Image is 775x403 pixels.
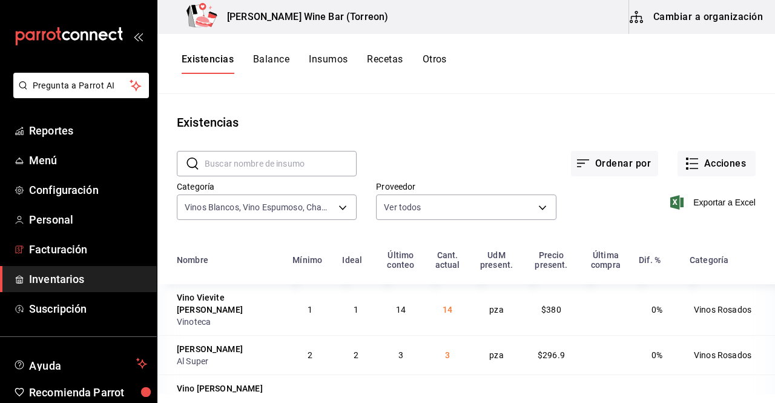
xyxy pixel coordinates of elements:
[8,88,149,101] a: Pregunta a Parrot AI
[342,255,362,265] div: Ideal
[309,53,348,74] button: Insumos
[29,384,147,401] span: Recomienda Parrot
[205,152,357,176] input: Buscar nombre de insumo
[541,305,561,315] span: $380
[185,201,334,213] span: Vinos Blancos, Vino Espumoso, Champagne, Vinos Rosados, Vinos Tintos
[384,201,421,213] span: Ver todos
[29,211,147,228] span: Personal
[29,271,147,287] span: Inventarios
[29,182,147,198] span: Configuración
[651,350,662,360] span: 0%
[308,305,312,315] span: 1
[177,113,239,132] div: Existencias
[478,250,515,270] div: UdM present.
[308,350,312,360] span: 2
[682,284,775,335] td: Vinos Rosados
[29,301,147,317] span: Suscripción
[217,10,388,24] h3: [PERSON_NAME] Wine Bar (Torreon)
[177,291,278,316] div: Vino Vievite [PERSON_NAME]
[445,350,450,360] span: 3
[690,255,728,265] div: Categoría
[29,122,147,139] span: Reportes
[367,53,403,74] button: Recetas
[177,255,208,265] div: Nombre
[177,343,243,355] div: [PERSON_NAME]
[182,53,447,74] div: navigation tabs
[587,250,624,270] div: Última compra
[29,356,131,371] span: Ayuda
[29,241,147,258] span: Facturación
[538,350,565,360] span: $296.9
[639,255,661,265] div: Dif. %
[678,151,756,176] button: Acciones
[396,305,406,315] span: 14
[423,53,447,74] button: Otros
[398,350,403,360] span: 3
[651,305,662,315] span: 0%
[33,79,130,92] span: Pregunta a Parrot AI
[376,182,556,191] label: Proveedor
[571,151,658,176] button: Ordenar por
[133,32,143,41] button: open_drawer_menu
[470,335,523,375] td: pza
[354,350,358,360] span: 2
[443,305,452,315] span: 14
[530,250,573,270] div: Precio present.
[432,250,463,270] div: Cant. actual
[384,250,417,270] div: Último conteo
[177,316,278,328] div: Vinoteca
[682,335,775,375] td: Vinos Rosados
[177,182,357,191] label: Categoría
[182,53,234,74] button: Existencias
[29,152,147,168] span: Menú
[177,355,278,367] div: Al Super
[354,305,358,315] span: 1
[673,195,756,210] button: Exportar a Excel
[13,73,149,98] button: Pregunta a Parrot AI
[253,53,289,74] button: Balance
[470,284,523,335] td: pza
[292,255,322,265] div: Mínimo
